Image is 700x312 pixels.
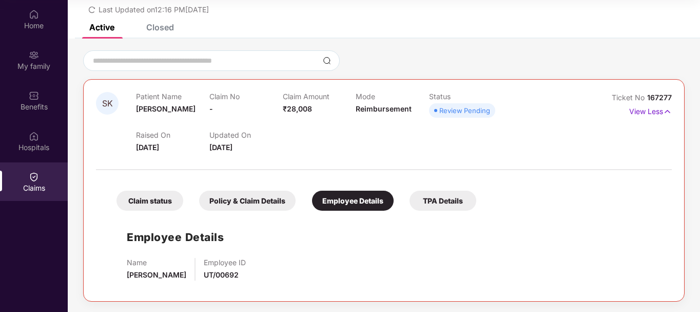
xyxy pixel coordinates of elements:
p: Claim Amount [283,92,356,101]
img: svg+xml;base64,PHN2ZyBpZD0iQ2xhaW0iIHhtbG5zPSJodHRwOi8vd3d3LnczLm9yZy8yMDAwL3N2ZyIgd2lkdGg9IjIwIi... [29,172,39,182]
img: svg+xml;base64,PHN2ZyBpZD0iSG9zcGl0YWxzIiB4bWxucz0iaHR0cDovL3d3dy53My5vcmcvMjAwMC9zdmciIHdpZHRoPS... [29,131,39,141]
img: svg+xml;base64,PHN2ZyBpZD0iU2VhcmNoLTMyeDMyIiB4bWxucz0iaHR0cDovL3d3dy53My5vcmcvMjAwMC9zdmciIHdpZH... [323,57,331,65]
span: - [209,104,213,113]
span: Last Updated on 12:16 PM[DATE] [99,5,209,14]
div: Active [89,22,114,32]
div: Policy & Claim Details [199,191,296,211]
img: svg+xml;base64,PHN2ZyB3aWR0aD0iMjAiIGhlaWdodD0iMjAiIHZpZXdCb3g9IjAgMCAyMCAyMCIgZmlsbD0ibm9uZSIgeG... [29,50,39,60]
span: [PERSON_NAME] [127,270,186,279]
h1: Employee Details [127,229,224,246]
div: Employee Details [312,191,394,211]
span: [PERSON_NAME] [136,104,196,113]
span: redo [88,5,95,14]
div: Closed [146,22,174,32]
img: svg+xml;base64,PHN2ZyBpZD0iSG9tZSIgeG1sbnM9Imh0dHA6Ly93d3cudzMub3JnLzIwMDAvc3ZnIiB3aWR0aD0iMjAiIG... [29,9,39,20]
p: Mode [356,92,429,101]
p: View Less [629,103,672,117]
div: Claim status [116,191,183,211]
span: UT/00692 [204,270,239,279]
span: ₹28,008 [283,104,312,113]
img: svg+xml;base64,PHN2ZyBpZD0iQmVuZWZpdHMiIHhtbG5zPSJodHRwOi8vd3d3LnczLm9yZy8yMDAwL3N2ZyIgd2lkdGg9Ij... [29,90,39,101]
p: Raised On [136,131,209,139]
div: Review Pending [439,105,490,116]
span: [DATE] [136,143,159,152]
span: [DATE] [209,143,232,152]
span: Reimbursement [356,104,412,113]
p: Status [429,92,502,101]
p: Updated On [209,131,283,139]
span: 167277 [647,93,672,102]
span: Ticket No [612,93,647,102]
img: svg+xml;base64,PHN2ZyB4bWxucz0iaHR0cDovL3d3dy53My5vcmcvMjAwMC9zdmciIHdpZHRoPSIxNyIgaGVpZ2h0PSIxNy... [663,106,672,117]
p: Claim No [209,92,283,101]
div: TPA Details [410,191,476,211]
p: Employee ID [204,258,246,267]
p: Patient Name [136,92,209,101]
p: Name [127,258,186,267]
span: SK [102,99,113,108]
